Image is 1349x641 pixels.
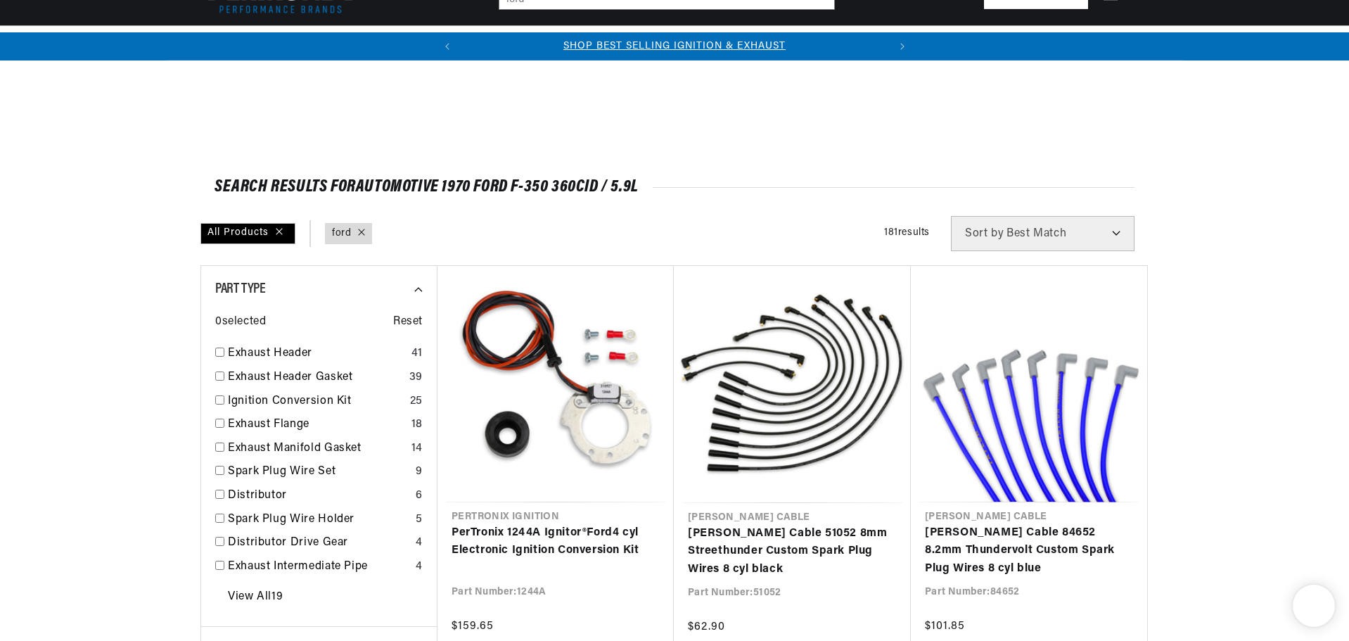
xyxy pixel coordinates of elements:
[393,313,423,331] span: Reset
[228,393,404,411] a: Ignition Conversion Kit
[228,511,410,529] a: Spark Plug Wire Holder
[951,216,1134,251] select: Sort by
[416,511,423,529] div: 5
[461,39,888,54] div: 1 of 2
[411,345,423,363] div: 41
[433,32,461,61] button: Translation missing: en.sections.announcements.previous_announcement
[215,313,266,331] span: 0 selected
[609,26,689,59] summary: Engine Swaps
[410,393,423,411] div: 25
[215,180,1134,194] div: SEARCH RESULTS FOR Automotive 1970 Ford F-350 360cid / 5.9L
[332,226,351,241] a: ford
[888,32,916,61] button: Translation missing: en.sections.announcements.next_announcement
[688,525,897,579] a: [PERSON_NAME] Cable 51052 8mm Streethunder Custom Spark Plug Wires 8 cyl black
[409,369,423,387] div: 39
[411,416,423,434] div: 18
[165,32,1184,61] slideshow-component: Translation missing: en.sections.announcements.announcement_bar
[884,227,930,238] span: 181 results
[200,223,295,244] div: All Products
[416,487,423,505] div: 6
[461,39,888,54] div: Announcement
[689,26,792,59] summary: Battery Products
[452,524,660,560] a: PerTronix 1244A Ignitor®Ford4 cyl Electronic Ignition Conversion Kit
[416,534,423,552] div: 4
[1063,26,1149,60] summary: Product Support
[228,440,406,458] a: Exhaust Manifold Gasket
[228,534,410,552] a: Distributor Drive Gear
[228,588,283,607] a: View All 19
[965,228,1004,239] span: Sort by
[925,524,1133,578] a: [PERSON_NAME] Cable 84652 8.2mm Thundervolt Custom Spark Plug Wires 8 cyl blue
[416,558,423,576] div: 4
[228,463,410,481] a: Spark Plug Wire Set
[563,41,786,51] a: SHOP BEST SELLING IGNITION & EXHAUST
[228,487,410,505] a: Distributor
[792,26,892,59] summary: Spark Plug Wires
[228,558,410,576] a: Exhaust Intermediate Pipe
[314,26,430,59] summary: Coils & Distributors
[411,440,423,458] div: 14
[200,26,314,59] summary: Ignition Conversions
[430,26,609,59] summary: Headers, Exhausts & Components
[891,26,964,59] summary: Motorcycle
[228,345,406,363] a: Exhaust Header
[228,369,404,387] a: Exhaust Header Gasket
[416,463,423,481] div: 9
[228,416,406,434] a: Exhaust Flange
[215,282,265,296] span: Part Type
